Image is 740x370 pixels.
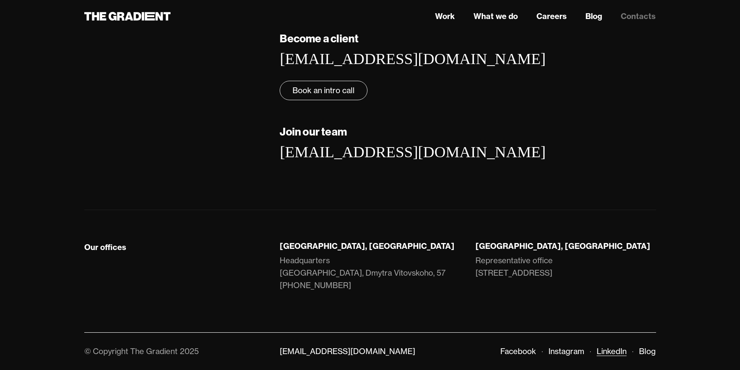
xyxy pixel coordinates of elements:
a: Work [435,10,455,22]
a: Contacts [621,10,656,22]
a: Instagram [548,346,584,356]
a: [EMAIL_ADDRESS][DOMAIN_NAME] [280,346,415,356]
a: Book an intro call [280,81,367,100]
a: Blog [639,346,656,356]
div: Representative office [475,254,553,267]
div: Headquarters [280,254,330,267]
a: [GEOGRAPHIC_DATA], Dmytra Vitovskoho, 57 [280,267,460,279]
a: Blog [585,10,602,22]
strong: Become a client [280,31,359,45]
a: What we do [474,10,518,22]
strong: Join our team [280,125,347,138]
strong: [GEOGRAPHIC_DATA], [GEOGRAPHIC_DATA] [475,241,650,251]
a: Facebook [500,346,536,356]
a: Careers [536,10,567,22]
div: 2025 [180,346,199,356]
div: © Copyright The Gradient [84,346,178,356]
a: [PHONE_NUMBER] [280,279,351,292]
div: [GEOGRAPHIC_DATA], [GEOGRAPHIC_DATA] [280,241,460,251]
div: Our offices [84,242,126,252]
a: LinkedIn [597,346,627,356]
a: [STREET_ADDRESS] [475,267,656,279]
a: [EMAIL_ADDRESS][DOMAIN_NAME]‍ [280,50,545,68]
a: [EMAIL_ADDRESS][DOMAIN_NAME] [280,143,545,161]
